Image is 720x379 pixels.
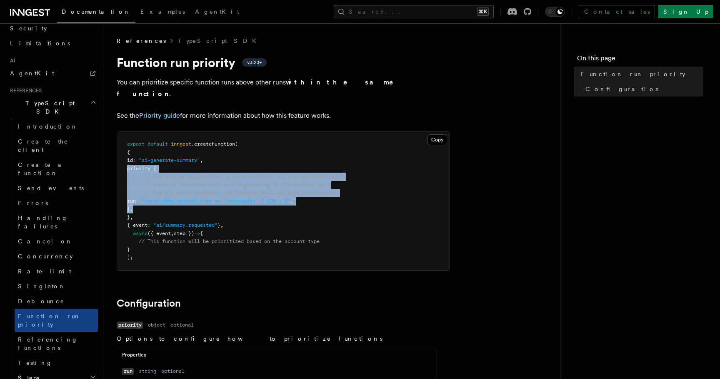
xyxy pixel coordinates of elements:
span: export [127,141,145,147]
a: Documentation [57,2,135,23]
span: : [133,157,136,163]
a: Configuration [117,297,181,309]
span: Handling failures [18,215,68,230]
p: See the for more information about how this feature works. [117,110,450,121]
button: TypeScript SDK [7,96,98,119]
span: References [7,87,42,94]
span: Documentation [62,8,130,15]
button: Toggle dark mode [545,7,565,17]
span: TypeScript SDK [7,99,90,116]
span: Examples [140,8,185,15]
a: Handling failures [15,211,98,234]
button: Copy [427,134,447,145]
dd: optional [161,368,185,374]
span: AgentKit [10,70,54,77]
a: Introduction [15,119,98,134]
span: Function run priority [18,313,81,328]
span: Concurrency [18,253,73,260]
span: ({ event [147,230,171,236]
span: ); [127,255,133,260]
a: Create a function [15,157,98,181]
span: Rate limit [18,268,71,275]
a: Singleton [15,279,98,294]
dd: string [139,368,156,374]
span: run [127,198,136,204]
span: } [127,214,130,220]
span: Introduction [18,123,78,130]
span: { [127,149,130,155]
span: .createFunction [191,141,235,147]
a: Testing [15,355,98,370]
span: // For enterprise accounts, a given function run will be prioritized [145,173,343,179]
span: => [194,230,200,236]
span: , [200,157,203,163]
a: Referencing functions [15,332,98,355]
span: , [220,222,223,228]
span: ( [235,141,238,147]
span: priority [127,166,150,171]
a: Create the client [15,134,98,157]
a: Send events [15,181,98,196]
span: } [217,222,220,228]
a: Configuration [582,82,703,97]
span: } [127,247,130,253]
span: Limitations [10,40,70,47]
a: Function run priority [577,67,703,82]
a: Debounce [15,294,98,309]
span: Debounce [18,298,65,305]
span: Singleton [18,283,65,290]
span: Create the client [18,138,68,153]
span: Testing [18,359,52,366]
button: Search...⌘K [334,5,494,18]
dd: object [148,322,165,328]
a: Contact sales [579,5,655,18]
span: "event.data.account_type == 'enterprise' ? 120 : 0" [142,198,290,204]
span: v3.2.1+ [247,59,262,66]
span: , [130,214,133,220]
a: Rate limit [15,264,98,279]
a: Examples [135,2,190,22]
a: AgentKit [7,66,98,81]
a: AgentKit [190,2,244,22]
span: { event [127,222,147,228]
span: id [127,157,133,163]
span: AI [7,57,15,64]
span: // For all other accounts, the function will run with no priority. [145,190,337,196]
a: Sign Up [658,5,713,18]
span: Errors [18,200,48,206]
span: , [130,206,133,212]
h1: Function run priority [117,55,450,70]
span: : [136,198,139,204]
span: default [147,141,168,147]
h4: On this page [577,53,703,67]
span: Cancel on [18,238,72,245]
span: Create a function [18,161,67,176]
dd: optional [170,322,194,328]
span: , [171,230,174,236]
span: : [150,166,153,171]
span: } [127,206,130,212]
span: "ai/summary.requested" [153,222,217,228]
span: Security [10,25,47,32]
a: Function run priority [15,309,98,332]
span: Function run priority [580,70,685,78]
a: Concurrency [15,249,98,264]
span: inngest [171,141,191,147]
span: Configuration [585,85,661,93]
span: // This function will be prioritized based on the account type [139,238,320,244]
span: Referencing functions [18,336,78,351]
span: , [290,198,293,204]
code: run [122,368,134,375]
span: : [147,222,150,228]
span: { [200,230,203,236]
span: AgentKit [195,8,239,15]
a: Errors [15,196,98,211]
span: { [153,166,156,171]
span: References [117,37,166,45]
kbd: ⌘K [477,7,489,16]
span: // ahead of functions that were enqueued up to 120 seconds ago. [145,182,328,188]
span: "ai-generate-summary" [139,157,200,163]
span: async [133,230,147,236]
p: You can prioritize specific function runs above other runs . [117,77,450,100]
a: Cancel on [15,234,98,249]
